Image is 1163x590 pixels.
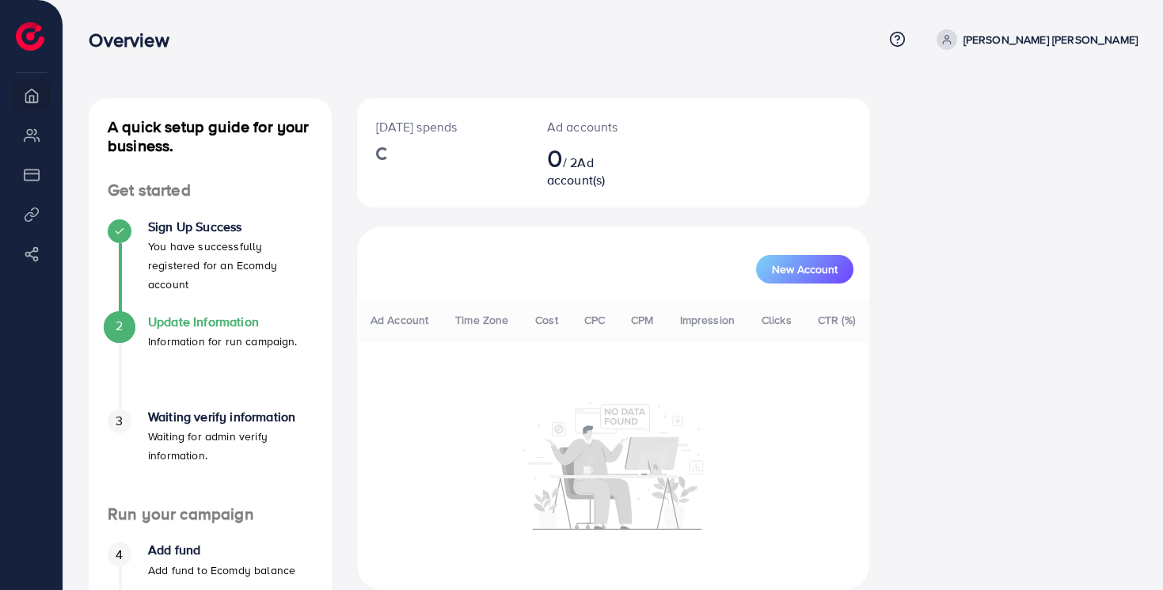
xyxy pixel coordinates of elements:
p: You have successfully registered for an Ecomdy account [148,237,313,294]
span: Ad account(s) [547,154,606,188]
a: [PERSON_NAME] [PERSON_NAME] [930,29,1138,50]
h4: A quick setup guide for your business. [89,117,332,155]
p: Add fund to Ecomdy balance [148,561,295,580]
h4: Sign Up Success [148,219,313,234]
h3: Overview [89,29,181,51]
button: New Account [756,255,853,284]
h4: Run your campaign [89,504,332,524]
p: [DATE] spends [376,117,509,136]
h4: Waiting verify information [148,409,313,424]
h2: / 2 [547,143,637,188]
span: 3 [116,412,123,430]
h4: Get started [89,181,332,200]
span: 0 [547,139,563,176]
li: Sign Up Success [89,219,332,314]
h4: Update Information [148,314,298,329]
p: Ad accounts [547,117,637,136]
h4: Add fund [148,542,295,558]
img: logo [16,22,44,51]
p: Waiting for admin verify information. [148,427,313,465]
li: Waiting verify information [89,409,332,504]
span: New Account [772,264,838,275]
span: 4 [116,546,123,564]
li: Update Information [89,314,332,409]
p: [PERSON_NAME] [PERSON_NAME] [963,30,1138,49]
span: 2 [116,317,123,335]
p: Information for run campaign. [148,332,298,351]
